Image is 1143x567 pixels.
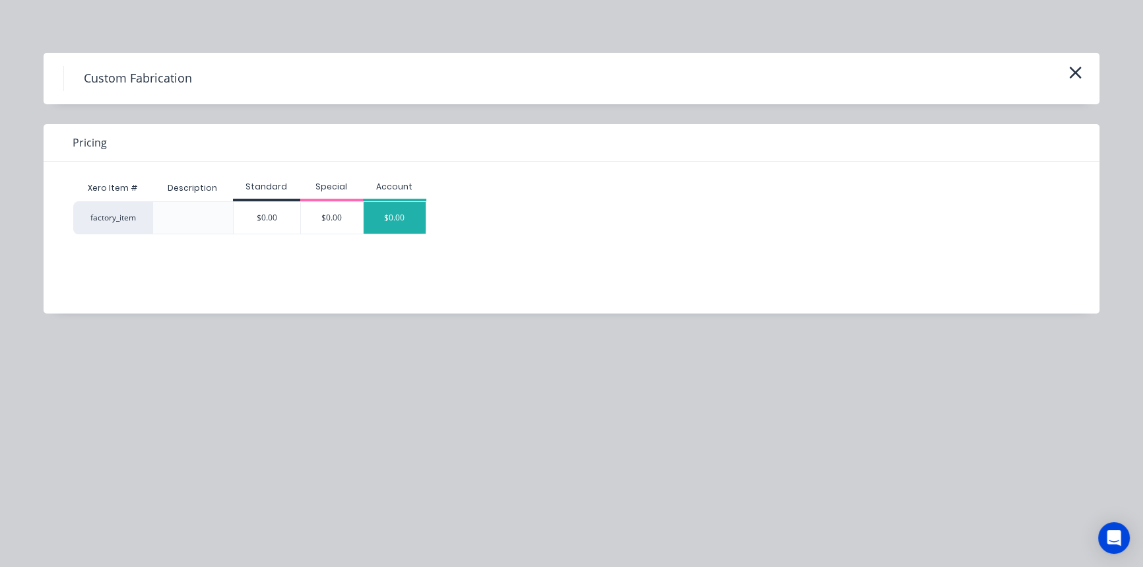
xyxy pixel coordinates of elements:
div: Special [300,181,364,193]
div: $0.00 [234,202,300,234]
div: $0.00 [364,202,426,234]
span: Pricing [73,135,107,150]
div: factory_item [73,201,152,234]
div: Standard [233,181,300,193]
div: $0.00 [301,202,364,234]
h4: Custom Fabrication [63,66,212,91]
div: Description [157,172,228,205]
div: Open Intercom Messenger [1098,522,1130,554]
div: Account [363,181,426,193]
div: Xero Item # [73,175,152,201]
